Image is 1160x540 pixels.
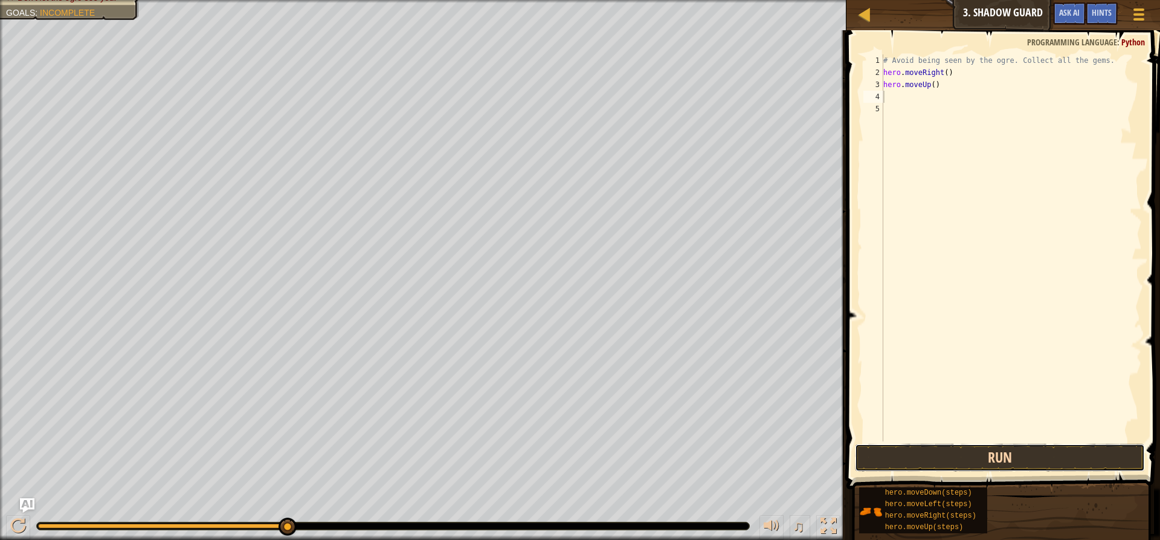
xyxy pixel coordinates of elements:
img: portrait.png [859,500,882,523]
button: ♫ [790,515,810,540]
span: Programming language [1027,36,1117,48]
button: Show game menu [1124,2,1154,31]
button: Adjust volume [759,515,784,540]
button: Ask AI [1053,2,1086,25]
button: Ask AI [20,498,34,513]
button: Ctrl + P: Pause [6,515,30,540]
span: Ask AI [1059,7,1080,18]
span: hero.moveRight(steps) [885,512,976,520]
button: Run [855,444,1145,472]
span: : [35,8,40,18]
span: hero.moveDown(steps) [885,489,972,497]
span: ♫ [792,517,804,535]
span: Goals [6,8,35,18]
button: Toggle fullscreen [816,515,840,540]
span: Incomplete [40,8,95,18]
div: 2 [863,67,883,79]
span: hero.moveUp(steps) [885,523,964,532]
div: 3 [863,79,883,91]
div: 5 [863,103,883,115]
div: 4 [863,91,883,103]
span: : [1117,36,1121,48]
span: Python [1121,36,1145,48]
span: Hints [1092,7,1112,18]
div: 1 [863,54,883,67]
span: hero.moveLeft(steps) [885,500,972,509]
